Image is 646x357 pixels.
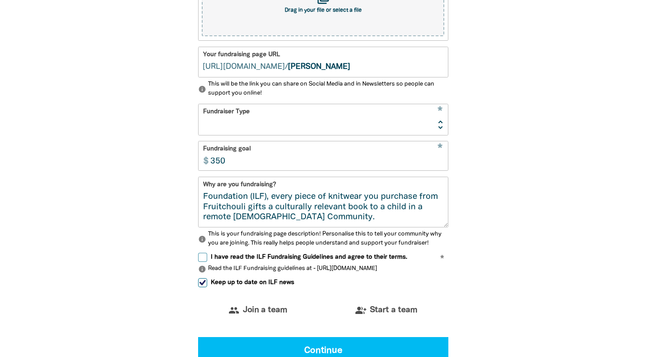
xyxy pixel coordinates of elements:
[211,278,294,287] span: Keep up to date on ILF news
[198,298,318,323] button: groupJoin a team
[211,253,407,261] span: I have read the ILF Fundraising Guidelines and agree to their terms.
[243,306,287,314] span: Join a team
[198,265,206,273] i: info
[199,47,448,77] div: fundraising.ilf.org.au/angela-atkinson
[206,142,448,170] input: eg. 350
[440,255,444,263] i: Required
[198,253,207,262] input: I have read the ILF Fundraising Guidelines and agree to their terms.
[325,298,448,323] button: group_addStart a team
[203,62,285,72] span: [DOMAIN_NAME][URL]
[198,80,448,98] p: This will be the link you can share on Social Media and in Newsletters so people can support you ...
[198,85,206,93] i: info
[198,265,448,274] p: Read the ILF Fundraising guidelines at - [URL][DOMAIN_NAME]
[199,47,288,77] span: /
[199,193,448,227] textarea: At [GEOGRAPHIC_DATA] we believe that storytelling and knowledge are fundamental to thriving commu...
[199,141,209,170] span: $
[370,306,418,314] span: Start a team
[198,278,207,287] input: Keep up to date on ILF news
[198,235,206,243] i: info
[198,230,448,248] p: This is your fundraising page description! Personalise this to tell your community why you are jo...
[285,8,362,13] span: Drag in your file or select a file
